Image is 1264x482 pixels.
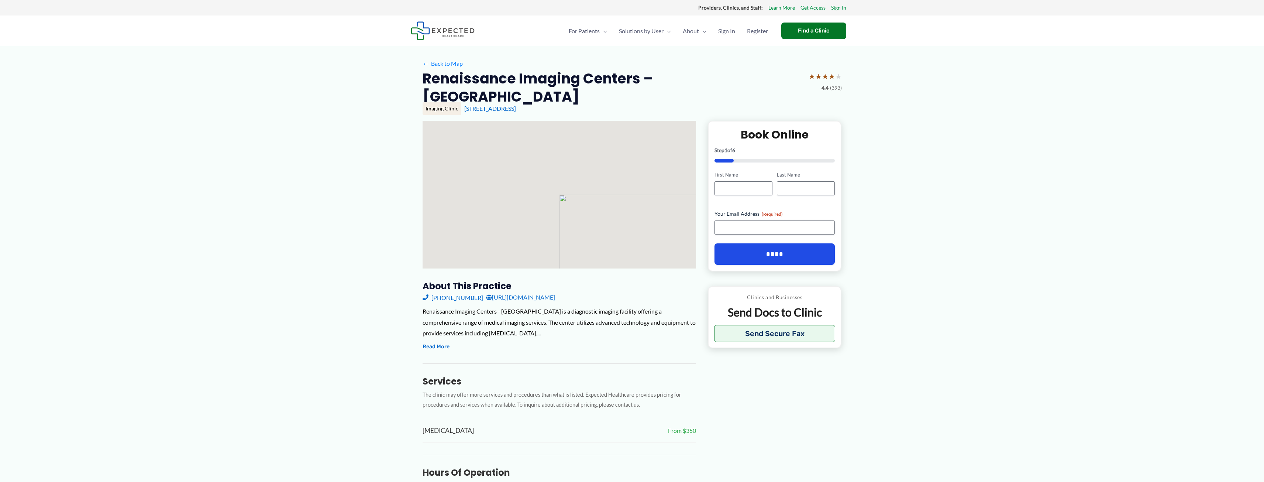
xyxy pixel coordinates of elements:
span: Menu Toggle [664,18,671,44]
span: (393) [830,83,842,93]
span: For Patients [569,18,600,44]
span: Solutions by User [619,18,664,44]
a: Sign In [712,18,741,44]
p: Send Docs to Clinic [714,305,836,319]
label: First Name [714,171,772,178]
a: Get Access [800,3,826,13]
strong: Providers, Clinics, and Staff: [698,4,763,11]
h3: About this practice [423,280,696,292]
a: Sign In [831,3,846,13]
nav: Primary Site Navigation [563,18,774,44]
span: 6 [732,147,735,153]
span: About [683,18,699,44]
div: Imaging Clinic [423,102,461,115]
div: Renaissance Imaging Centers - [GEOGRAPHIC_DATA] is a diagnostic imaging facility offering a compr... [423,306,696,339]
span: ← [423,60,430,67]
span: [MEDICAL_DATA] [423,425,474,437]
a: Find a Clinic [781,23,846,39]
a: AboutMenu Toggle [677,18,712,44]
a: [PHONE_NUMBER] [423,292,483,303]
span: 1 [724,147,727,153]
p: The clinic may offer more services and procedures than what is listed. Expected Healthcare provid... [423,390,696,410]
button: Send Secure Fax [714,325,836,342]
label: Your Email Address [714,210,835,218]
span: From $350 [668,425,696,436]
a: [STREET_ADDRESS] [464,105,516,112]
span: ★ [809,69,815,83]
span: (Required) [762,211,783,217]
a: ←Back to Map [423,58,463,69]
h3: Hours of Operation [423,467,696,478]
a: Learn More [768,3,795,13]
span: Register [747,18,768,44]
span: Sign In [718,18,735,44]
span: Menu Toggle [699,18,706,44]
img: Expected Healthcare Logo - side, dark font, small [411,21,475,40]
button: Read More [423,342,450,351]
h3: Services [423,376,696,387]
h2: Book Online [714,127,835,142]
span: ★ [822,69,829,83]
h2: Renaissance Imaging Centers – [GEOGRAPHIC_DATA] [423,69,803,106]
span: ★ [835,69,842,83]
a: [URL][DOMAIN_NAME] [486,292,555,303]
span: ★ [815,69,822,83]
a: Solutions by UserMenu Toggle [613,18,677,44]
p: Step of [714,148,835,153]
a: For PatientsMenu Toggle [563,18,613,44]
p: Clinics and Businesses [714,293,836,302]
label: Last Name [777,171,835,178]
span: ★ [829,69,835,83]
span: 4.4 [822,83,829,93]
a: Register [741,18,774,44]
span: Menu Toggle [600,18,607,44]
